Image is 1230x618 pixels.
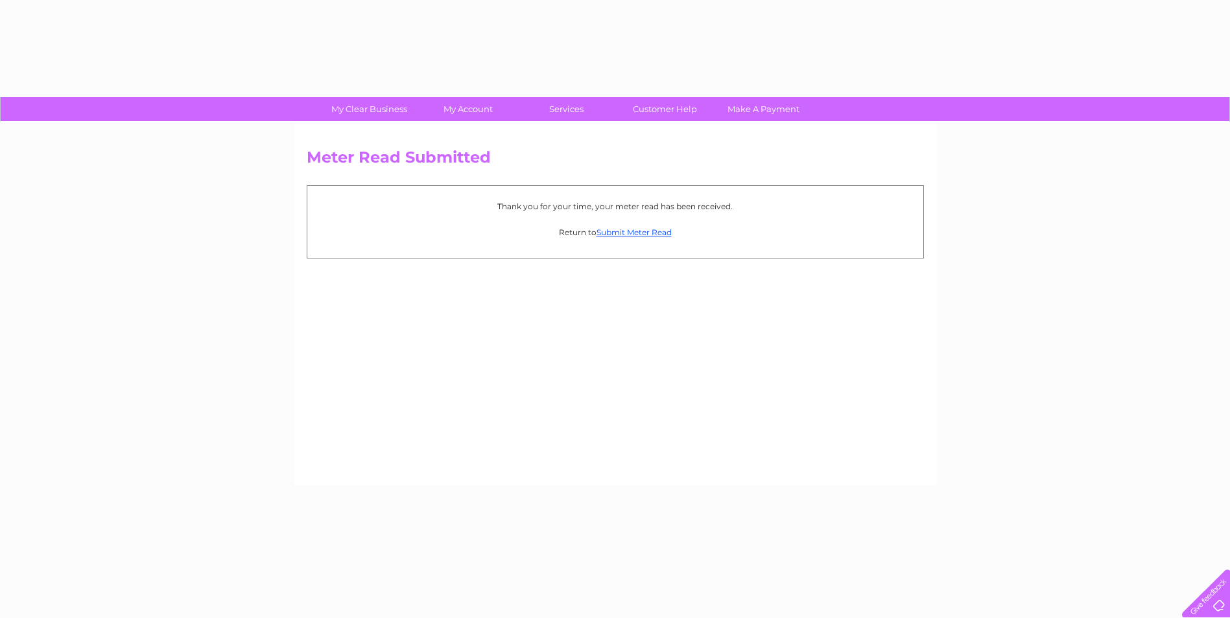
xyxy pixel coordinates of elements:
[314,200,917,212] p: Thank you for your time, your meter read has been received.
[314,226,917,238] p: Return to
[597,227,672,237] a: Submit Meter Read
[513,97,620,121] a: Services
[316,97,423,121] a: My Clear Business
[611,97,718,121] a: Customer Help
[414,97,521,121] a: My Account
[710,97,817,121] a: Make A Payment
[307,148,924,173] h2: Meter Read Submitted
